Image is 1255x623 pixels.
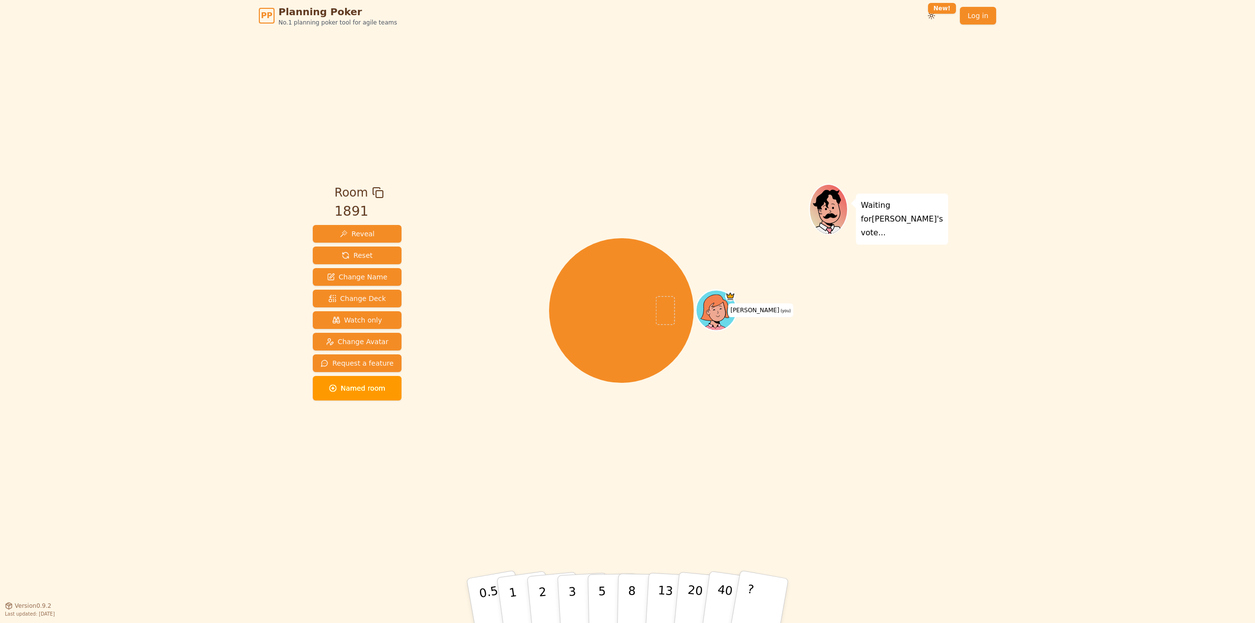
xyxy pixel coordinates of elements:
a: Log in [960,7,996,25]
span: Click to change your name [728,303,793,317]
div: 1891 [334,201,383,222]
p: Waiting for [PERSON_NAME] 's vote... [861,199,943,240]
button: Version0.9.2 [5,602,51,610]
span: No.1 planning poker tool for agile teams [278,19,397,26]
span: Named room [329,383,385,393]
button: Change Avatar [313,333,402,350]
button: Reset [313,247,402,264]
span: Change Deck [328,294,386,303]
span: Room [334,184,368,201]
button: Named room [313,376,402,400]
span: Watch only [332,315,382,325]
button: Click to change your avatar [697,291,735,329]
span: Reveal [340,229,375,239]
span: Change Avatar [326,337,389,347]
span: PP [261,10,272,22]
a: PPPlanning PokerNo.1 planning poker tool for agile teams [259,5,397,26]
span: Last updated: [DATE] [5,611,55,617]
button: Reveal [313,225,402,243]
span: Version 0.9.2 [15,602,51,610]
button: Watch only [313,311,402,329]
span: Theis is the host [725,291,735,301]
button: Request a feature [313,354,402,372]
button: Change Name [313,268,402,286]
span: Planning Poker [278,5,397,19]
span: (you) [779,309,791,313]
button: Change Deck [313,290,402,307]
span: Reset [342,250,373,260]
div: New! [928,3,956,14]
span: Request a feature [321,358,394,368]
span: Change Name [327,272,387,282]
button: New! [923,7,940,25]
